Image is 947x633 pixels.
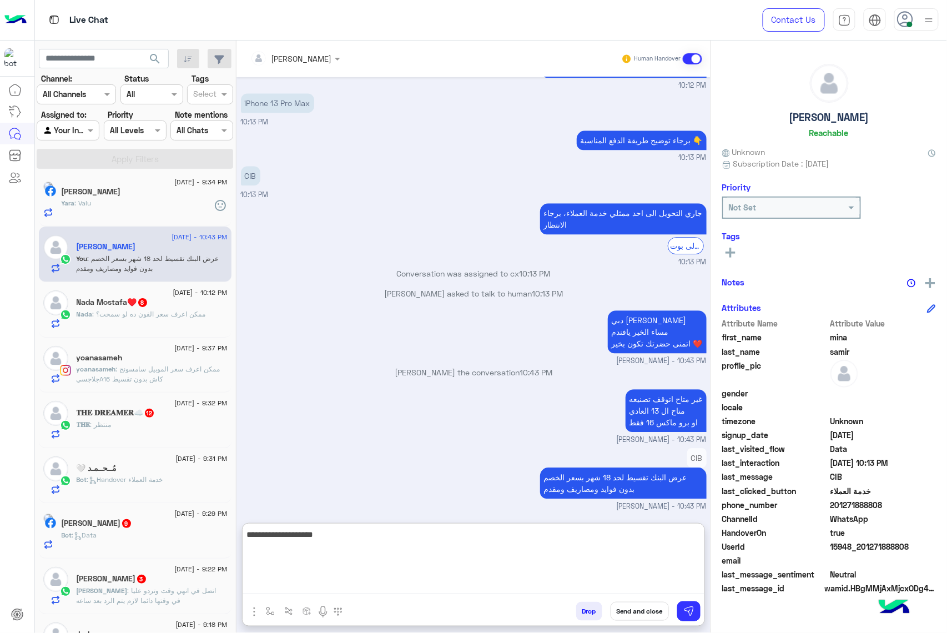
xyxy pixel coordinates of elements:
[830,471,936,483] span: CIB
[869,14,881,27] img: tab
[722,318,828,329] span: Attribute Name
[77,254,88,263] span: You
[90,420,112,429] span: منتظر
[60,475,71,486] img: WhatsApp
[43,290,68,315] img: defaultAdmin.png
[334,607,342,616] img: make a call
[830,331,936,343] span: mina
[608,310,707,353] p: 15/9/2025, 10:43 PM
[679,81,707,91] span: 10:12 PM
[45,518,56,529] img: Facebook
[248,605,261,619] img: send attachment
[830,318,936,329] span: Attribute Value
[45,185,56,197] img: Facebook
[37,149,233,169] button: Apply Filters
[520,269,551,278] span: 10:13 PM
[830,346,936,358] span: samir
[241,288,707,299] p: [PERSON_NAME] asked to talk to human
[830,388,936,399] span: null
[634,54,681,63] small: Human Handover
[241,366,707,378] p: [PERSON_NAME] the conversation
[43,182,53,192] img: picture
[241,268,707,279] p: Conversation was assigned to cx
[93,310,206,318] span: ممكن اعرف سعر الفون ده لو سمحت؟
[722,541,828,552] span: UserId
[77,475,87,484] span: Bot
[298,602,316,620] button: create order
[60,254,71,265] img: WhatsApp
[122,519,131,528] span: 9
[830,429,936,441] span: 2025-09-15T19:09:03.652Z
[722,569,828,580] span: last_message_sentiment
[4,48,24,68] img: 1403182699927242
[722,499,828,511] span: phone_number
[172,232,227,242] span: [DATE] - 10:43 PM
[77,365,116,373] span: yoanasameh
[174,564,227,574] span: [DATE] - 9:22 PM
[43,346,68,371] img: defaultAdmin.png
[830,401,936,413] span: null
[62,187,121,197] h5: Yara Attia
[532,289,563,298] span: 10:13 PM
[60,586,71,597] img: WhatsApp
[87,475,163,484] span: : Handover خدمة العملاء
[69,13,108,28] p: Live Chat
[722,443,828,455] span: last_visited_flow
[62,199,75,207] span: Yara
[838,14,851,27] img: tab
[907,279,916,288] img: notes
[303,607,311,616] img: create order
[60,420,71,431] img: WhatsApp
[77,353,123,363] h5: yoanasameh
[617,501,707,512] span: [PERSON_NAME] - 10:43 PM
[173,288,227,298] span: [DATE] - 10:12 PM
[62,531,72,539] span: Bot
[830,569,936,580] span: 0
[830,443,936,455] span: Data
[722,457,828,469] span: last_interaction
[722,331,828,343] span: first_name
[124,73,149,84] label: Status
[192,88,216,102] div: Select
[77,254,219,273] span: عرض البنك تقسيط لحد 18 شهر بسعر الخصم بدون فوايد ومصاريف ومقدم
[77,420,90,429] span: 𝐓𝐇𝐄
[77,586,216,605] span: اتصل في انهي وقت وتردو عليا في وقتها دائما لازم يتم الرد بعد ساعه
[722,182,751,192] h6: Priority
[62,519,132,528] h5: Abd Mohamed
[810,64,848,102] img: defaultAdmin.png
[830,541,936,552] span: 15948_201271888808
[43,567,68,592] img: defaultAdmin.png
[922,13,936,27] img: profile
[722,429,828,441] span: signup_date
[830,499,936,511] span: 201271888808
[830,513,936,525] span: 2
[626,389,707,432] p: 15/9/2025, 10:43 PM
[830,485,936,497] span: خدمة العملاء
[4,8,27,32] img: Logo
[833,8,855,32] a: tab
[43,456,68,481] img: defaultAdmin.png
[174,177,227,187] span: [DATE] - 9:34 PM
[280,602,298,620] button: Trigger scenario
[145,409,154,418] span: 12
[77,310,93,318] span: Nada
[722,388,828,399] span: gender
[77,365,220,383] span: ممكن اعرف سعر الموبيل سامسونج جلاجسيA16 كاش بدون تقسيط
[77,408,155,418] h5: 𝐓𝐇𝐄 𝐃𝐑𝐄𝐀𝐌𝐄𝐑☁️
[75,199,92,207] span: Valu
[668,237,704,254] div: الرجوع الى بوت
[47,13,61,27] img: tab
[733,158,829,169] span: Subscription Date : [DATE]
[41,73,72,84] label: Channel:
[174,343,227,353] span: [DATE] - 9:37 PM
[261,602,280,620] button: select flow
[875,589,914,627] img: hulul-logo.png
[72,531,97,539] span: : Data
[241,166,260,185] p: 15/9/2025, 10:13 PM
[77,242,136,252] h5: mina samir
[175,620,227,630] span: [DATE] - 9:18 PM
[722,277,745,287] h6: Notes
[722,360,828,385] span: profile_pic
[77,586,128,595] span: [PERSON_NAME]
[540,468,707,499] p: 15/9/2025, 10:43 PM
